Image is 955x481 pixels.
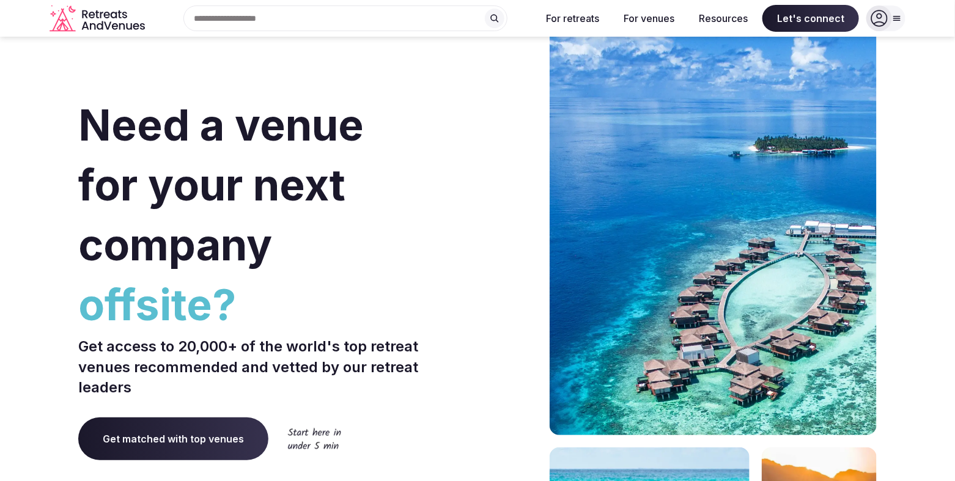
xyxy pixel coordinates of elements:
span: Let's connect [762,5,859,32]
button: Resources [689,5,758,32]
button: For retreats [536,5,609,32]
img: Start here in under 5 min [288,428,341,449]
a: Visit the homepage [50,5,147,32]
svg: Retreats and Venues company logo [50,5,147,32]
button: For venues [614,5,684,32]
span: Need a venue for your next company [78,99,364,271]
p: Get access to 20,000+ of the world's top retreat venues recommended and vetted by our retreat lea... [78,336,473,398]
a: Get matched with top venues [78,417,268,460]
span: offsite? [78,275,473,335]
